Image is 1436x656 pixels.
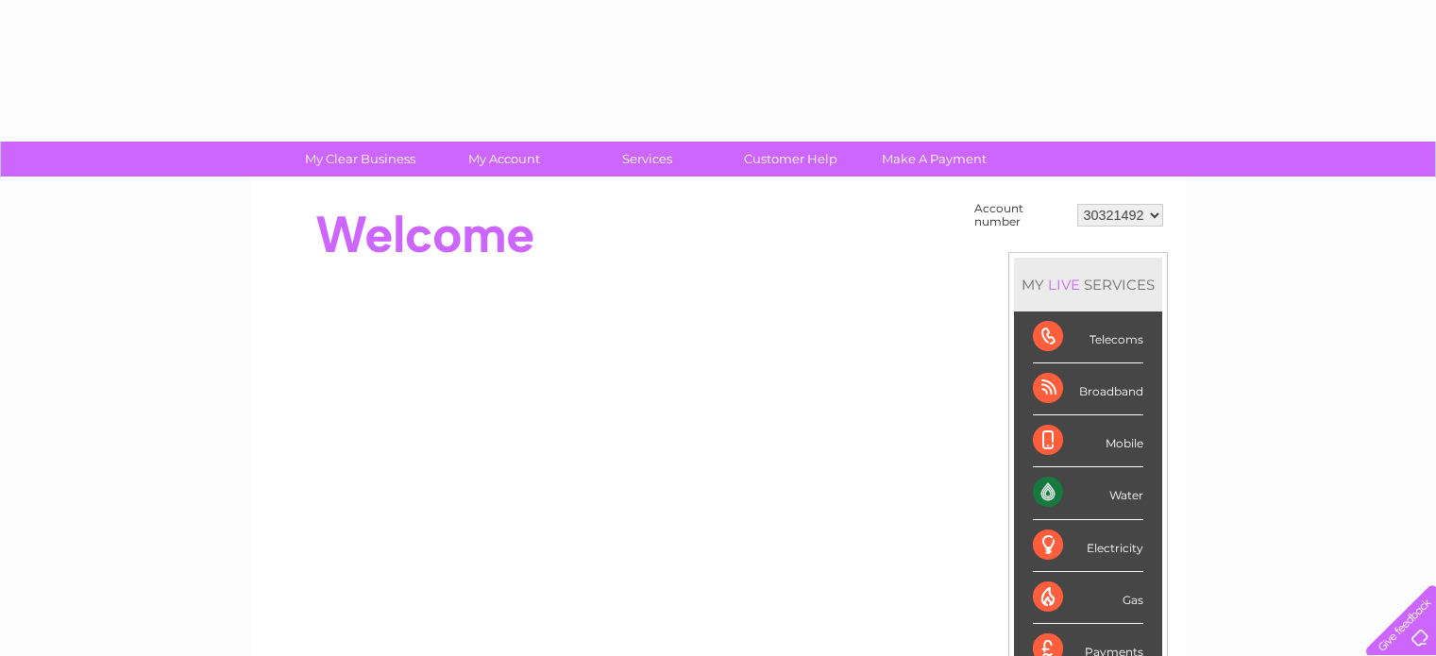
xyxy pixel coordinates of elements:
a: Services [569,142,725,177]
div: MY SERVICES [1014,258,1162,311]
div: LIVE [1044,276,1084,294]
div: Broadband [1033,363,1143,415]
a: My Clear Business [282,142,438,177]
div: Electricity [1033,520,1143,572]
td: Account number [970,197,1073,233]
div: Telecoms [1033,311,1143,363]
a: Customer Help [713,142,869,177]
div: Mobile [1033,415,1143,467]
div: Gas [1033,572,1143,624]
div: Water [1033,467,1143,519]
a: Make A Payment [856,142,1012,177]
a: My Account [426,142,582,177]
